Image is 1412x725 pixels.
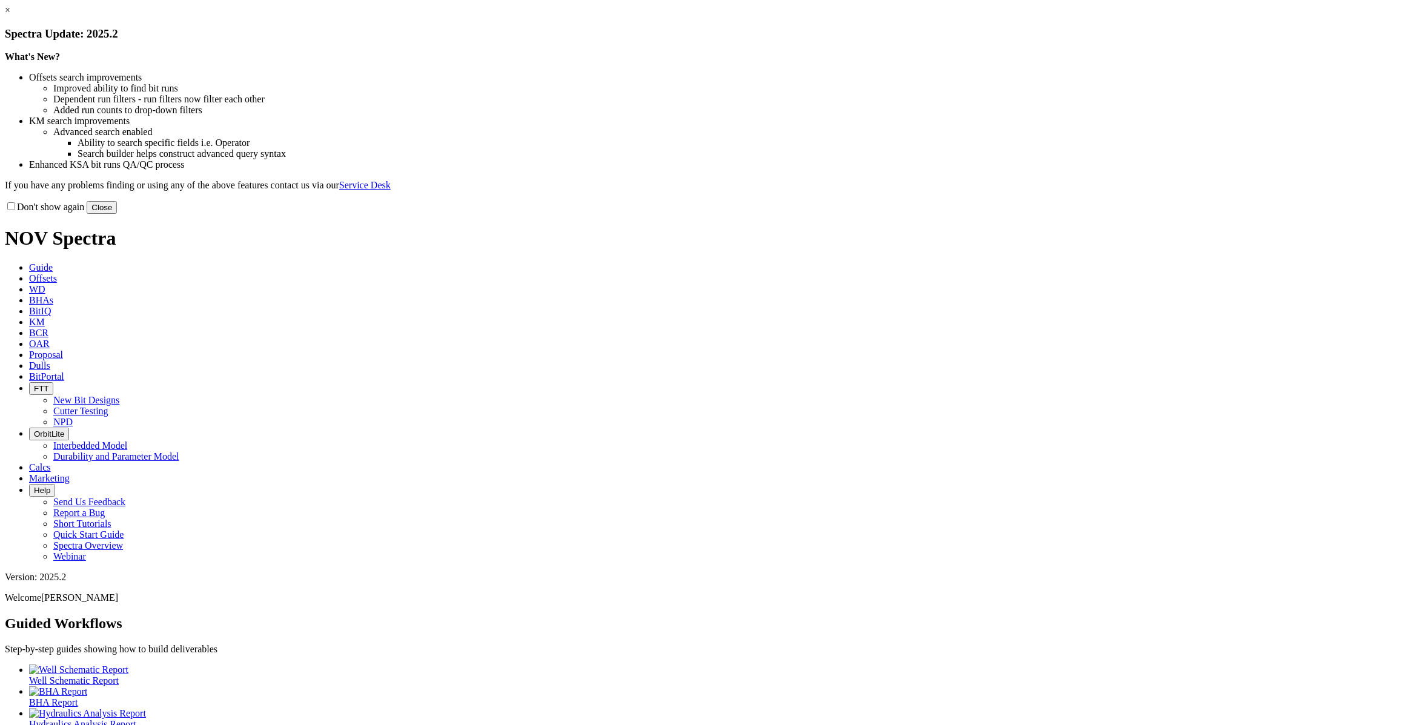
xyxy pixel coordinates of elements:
[5,51,60,62] strong: What's New?
[53,551,86,561] a: Webinar
[29,675,119,686] span: Well Schematic Report
[29,284,45,294] span: WD
[29,159,1407,170] li: Enhanced KSA bit runs QA/QC process
[5,27,1407,41] h3: Spectra Update: 2025.2
[34,429,64,439] span: OrbitLite
[53,440,127,451] a: Interbedded Model
[5,572,1407,583] div: Version: 2025.2
[29,664,128,675] img: Well Schematic Report
[53,83,1407,94] li: Improved ability to find bit runs
[5,180,1407,191] p: If you have any problems finding or using any of the above features contact us via our
[29,116,1407,127] li: KM search improvements
[53,94,1407,105] li: Dependent run filters - run filters now filter each other
[29,371,64,382] span: BitPortal
[5,227,1407,250] h1: NOV Spectra
[29,317,45,327] span: KM
[29,306,51,316] span: BitIQ
[53,127,1407,137] li: Advanced search enabled
[87,201,117,214] button: Close
[41,592,118,603] span: [PERSON_NAME]
[29,697,78,707] span: BHA Report
[34,486,50,495] span: Help
[5,615,1407,632] h2: Guided Workflows
[29,686,87,697] img: BHA Report
[29,349,63,360] span: Proposal
[7,202,15,210] input: Don't show again
[29,72,1407,83] li: Offsets search improvements
[53,529,124,540] a: Quick Start Guide
[29,328,48,338] span: BCR
[53,518,111,529] a: Short Tutorials
[29,339,50,349] span: OAR
[53,497,125,507] a: Send Us Feedback
[53,540,123,551] a: Spectra Overview
[53,508,105,518] a: Report a Bug
[78,137,1407,148] li: Ability to search specific fields i.e. Operator
[78,148,1407,159] li: Search builder helps construct advanced query syntax
[5,202,84,212] label: Don't show again
[5,592,1407,603] p: Welcome
[29,360,50,371] span: Dulls
[29,273,57,283] span: Offsets
[339,180,391,190] a: Service Desk
[34,384,48,393] span: FTT
[53,417,73,427] a: NPD
[53,451,179,462] a: Durability and Parameter Model
[29,295,53,305] span: BHAs
[29,462,51,472] span: Calcs
[29,473,70,483] span: Marketing
[5,5,10,15] a: ×
[5,644,1407,655] p: Step-by-step guides showing how to build deliverables
[53,105,1407,116] li: Added run counts to drop-down filters
[29,708,146,719] img: Hydraulics Analysis Report
[29,262,53,273] span: Guide
[53,406,108,416] a: Cutter Testing
[53,395,119,405] a: New Bit Designs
